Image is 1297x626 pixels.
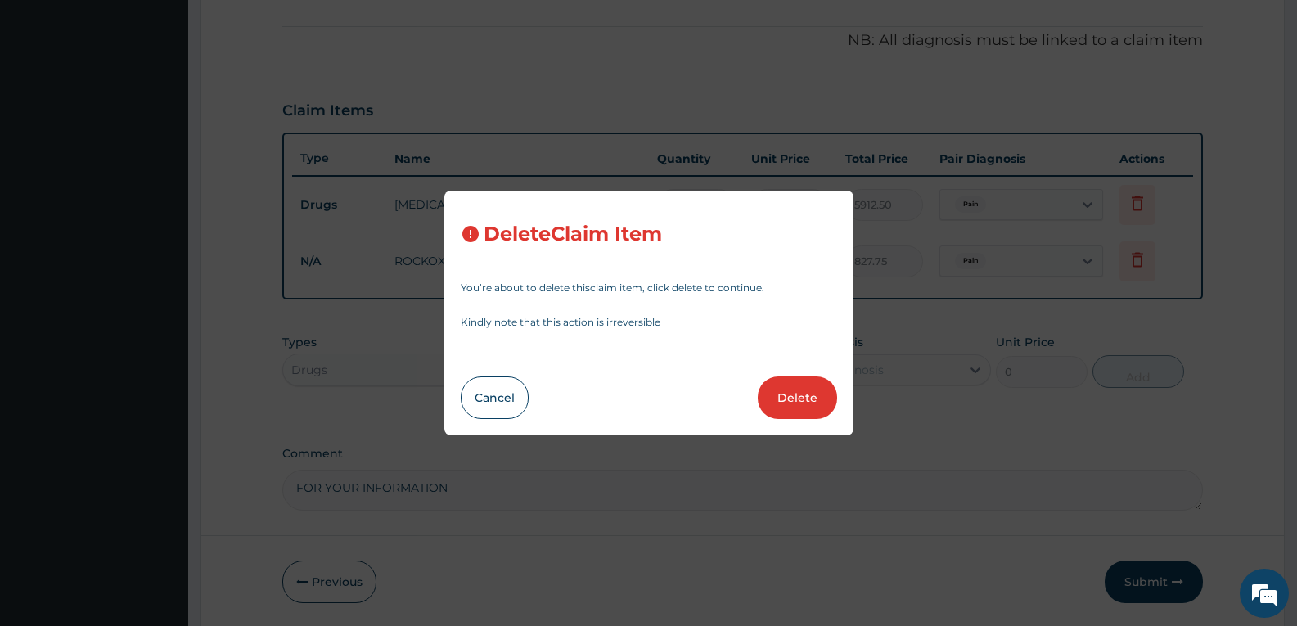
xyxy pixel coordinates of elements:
[461,376,529,419] button: Cancel
[8,447,312,504] textarea: Type your message and hit 'Enter'
[758,376,837,419] button: Delete
[461,318,837,327] p: Kindly note that this action is irreversible
[268,8,308,47] div: Minimize live chat window
[95,206,226,372] span: We're online!
[85,92,275,113] div: Chat with us now
[461,283,837,293] p: You’re about to delete this claim item , click delete to continue.
[30,82,66,123] img: d_794563401_company_1708531726252_794563401
[484,223,662,245] h3: Delete Claim Item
